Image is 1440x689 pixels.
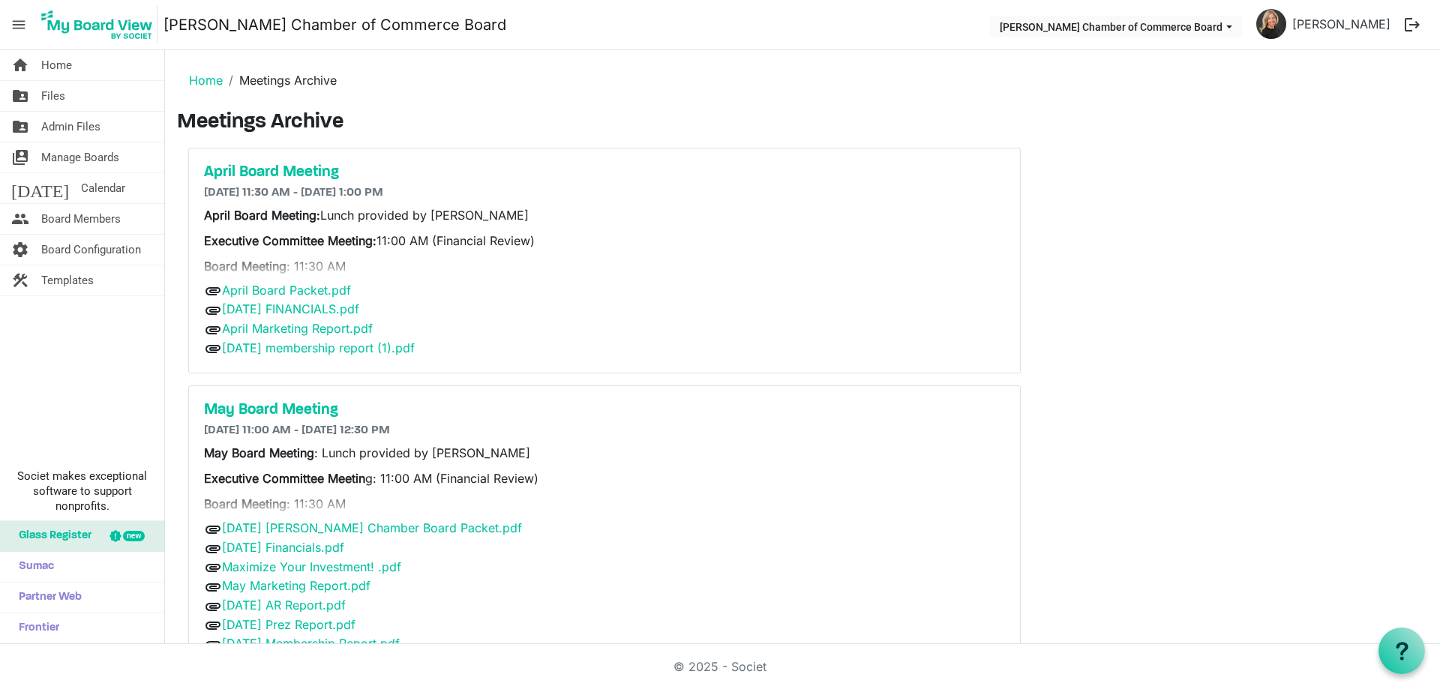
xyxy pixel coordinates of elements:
[11,613,59,643] span: Frontier
[7,469,157,514] span: Societ makes exceptional software to support nonprofits.
[204,598,222,616] span: attachment
[11,583,82,613] span: Partner Web
[204,540,222,558] span: attachment
[222,636,400,651] a: [DATE] Membership Report.pdf
[204,424,1005,438] h6: [DATE] 11:00 AM - [DATE] 12:30 PM
[204,301,222,319] span: attachment
[222,540,344,555] a: [DATE] Financials.pdf
[204,208,320,223] strong: April Board Meeting:
[11,142,29,172] span: switch_account
[177,110,1428,136] h3: Meetings Archive
[41,50,72,80] span: Home
[41,142,119,172] span: Manage Boards
[204,636,222,654] span: attachment
[11,521,91,551] span: Glass Register
[222,559,401,574] a: Maximize Your Investment! .pdf
[37,6,157,43] img: My Board View Logo
[222,283,351,298] a: April Board Packet.pdf
[204,471,365,486] strong: Executive Committee Meetin
[11,204,29,234] span: people
[11,173,69,203] span: [DATE]
[37,6,163,43] a: My Board View Logo
[204,469,1005,487] p: g: 11:00 AM (Financial Review)
[81,173,125,203] span: Calendar
[189,73,223,88] a: Home
[204,233,376,248] strong: Executive Committee Meeting:
[11,50,29,80] span: home
[222,598,346,613] a: [DATE] AR Report.pdf
[204,340,222,358] span: attachment
[123,531,145,541] div: new
[204,578,222,596] span: attachment
[204,520,222,538] span: attachment
[11,112,29,142] span: folder_shared
[990,16,1242,37] button: Sherman Chamber of Commerce Board dropdownbutton
[11,235,29,265] span: settings
[222,617,355,632] a: [DATE] Prez Report.pdf
[11,552,54,582] span: Sumac
[222,340,415,355] a: [DATE] membership report (1).pdf
[163,10,506,40] a: [PERSON_NAME] Chamber of Commerce Board
[204,186,1005,200] h6: [DATE] 11:30 AM - [DATE] 1:00 PM
[11,81,29,111] span: folder_shared
[223,71,337,89] li: Meetings Archive
[204,445,314,460] strong: May Board Meeting
[204,321,222,339] span: attachment
[204,232,1005,250] p: 11:00 AM (Financial Review)
[1396,9,1428,40] button: logout
[11,265,29,295] span: construction
[222,301,359,316] a: [DATE] FINANCIALS.pdf
[222,578,370,593] a: May Marketing Report.pdf
[204,206,1005,224] p: Lunch provided by [PERSON_NAME]
[204,163,1005,181] a: April Board Meeting
[204,282,222,300] span: attachment
[204,496,286,511] strong: Board Meeting
[204,257,1005,275] p: : 11:30 AM
[1286,9,1396,39] a: [PERSON_NAME]
[673,659,766,674] a: © 2025 - Societ
[41,265,94,295] span: Templates
[204,401,1005,419] a: May Board Meeting
[4,10,33,39] span: menu
[204,616,222,634] span: attachment
[222,520,522,535] a: [DATE] [PERSON_NAME] Chamber Board Packet.pdf
[204,444,1005,462] p: : Lunch provided by [PERSON_NAME]
[1256,9,1286,39] img: WfgB7xUU-pTpzysiyPuerDZWO0TSVYBtnLUbeh_pkJavvnlQxF0dDtG7PE52sL_hrjAiP074YdltlFNJKtt8bw_thumb.png
[204,259,286,274] strong: Board Meeting
[41,112,100,142] span: Admin Files
[204,495,1005,513] p: : 11:30 AM
[41,235,141,265] span: Board Configuration
[204,559,222,577] span: attachment
[41,204,121,234] span: Board Members
[41,81,65,111] span: Files
[222,321,373,336] a: April Marketing Report.pdf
